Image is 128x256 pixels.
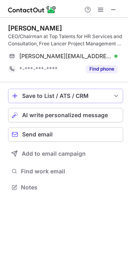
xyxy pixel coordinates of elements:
div: [PERSON_NAME] [8,24,62,32]
span: AI write personalized message [22,112,108,118]
span: Add to email campaign [22,150,86,157]
span: [PERSON_NAME][EMAIL_ADDRESS][PERSON_NAME][DOMAIN_NAME] [19,53,111,60]
button: Send email [8,127,123,142]
div: Save to List / ATS / CRM [22,93,109,99]
button: Find work email [8,166,123,177]
button: AI write personalized message [8,108,123,122]
button: save-profile-one-click [8,89,123,103]
button: Add to email campaign [8,146,123,161]
img: ContactOut v5.3.10 [8,5,56,14]
button: Notes [8,182,123,193]
span: Notes [21,184,120,191]
button: Reveal Button [86,65,118,73]
span: Find work email [21,168,120,175]
span: Send email [22,131,53,138]
div: CEO/Chairman at Top Talents for HR Services and Consultation, Free Lancer Project Management -Bus... [8,33,123,47]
